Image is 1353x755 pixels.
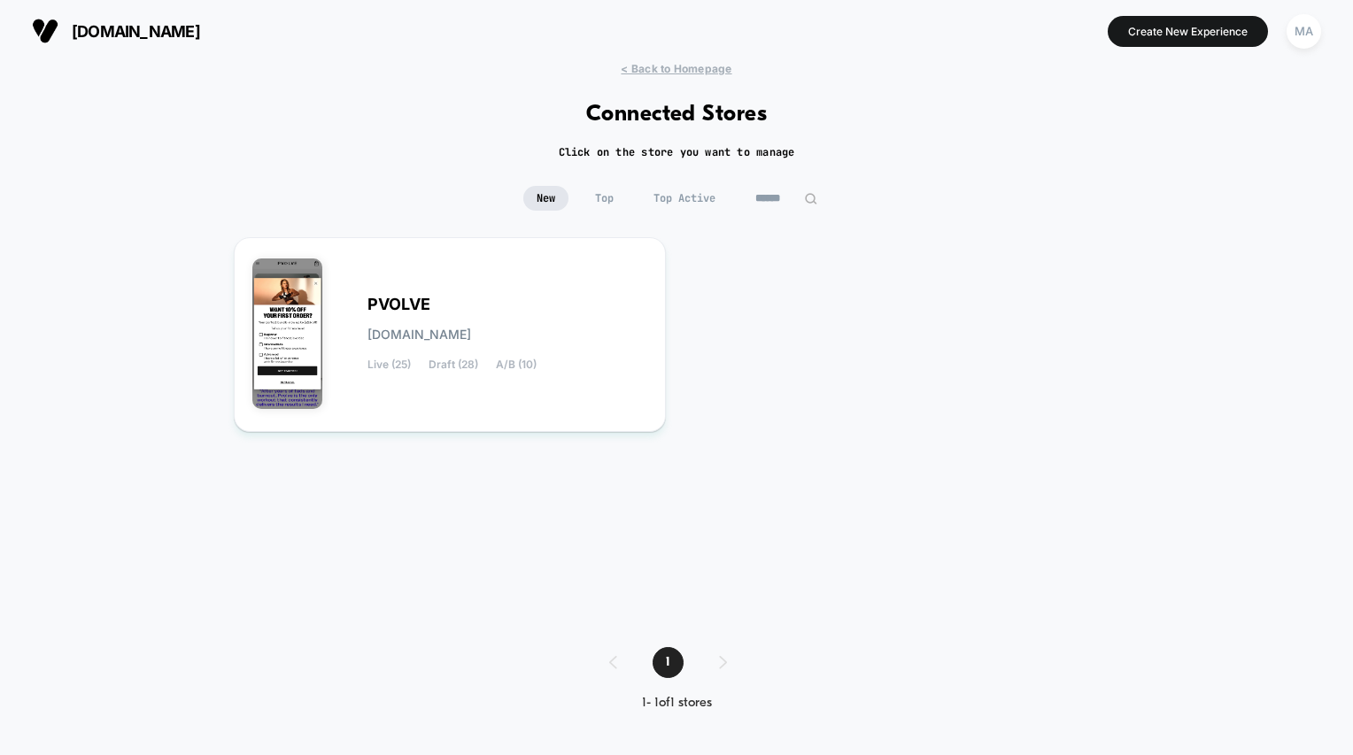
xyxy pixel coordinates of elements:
[496,358,537,371] span: A/B (10)
[621,62,731,75] span: < Back to Homepage
[367,358,411,371] span: Live (25)
[252,258,322,409] img: PVOLVE
[582,186,627,211] span: Top
[804,192,817,205] img: edit
[1281,13,1326,50] button: MA
[1287,14,1321,49] div: MA
[653,647,684,678] span: 1
[367,298,430,311] span: PVOLVE
[32,18,58,44] img: Visually logo
[591,696,762,711] div: 1 - 1 of 1 stores
[586,102,768,127] h1: Connected Stores
[523,186,568,211] span: New
[72,22,200,41] span: [DOMAIN_NAME]
[429,358,478,371] span: Draft (28)
[1108,16,1268,47] button: Create New Experience
[367,328,471,341] span: [DOMAIN_NAME]
[27,17,205,45] button: [DOMAIN_NAME]
[640,186,729,211] span: Top Active
[559,145,795,159] h2: Click on the store you want to manage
